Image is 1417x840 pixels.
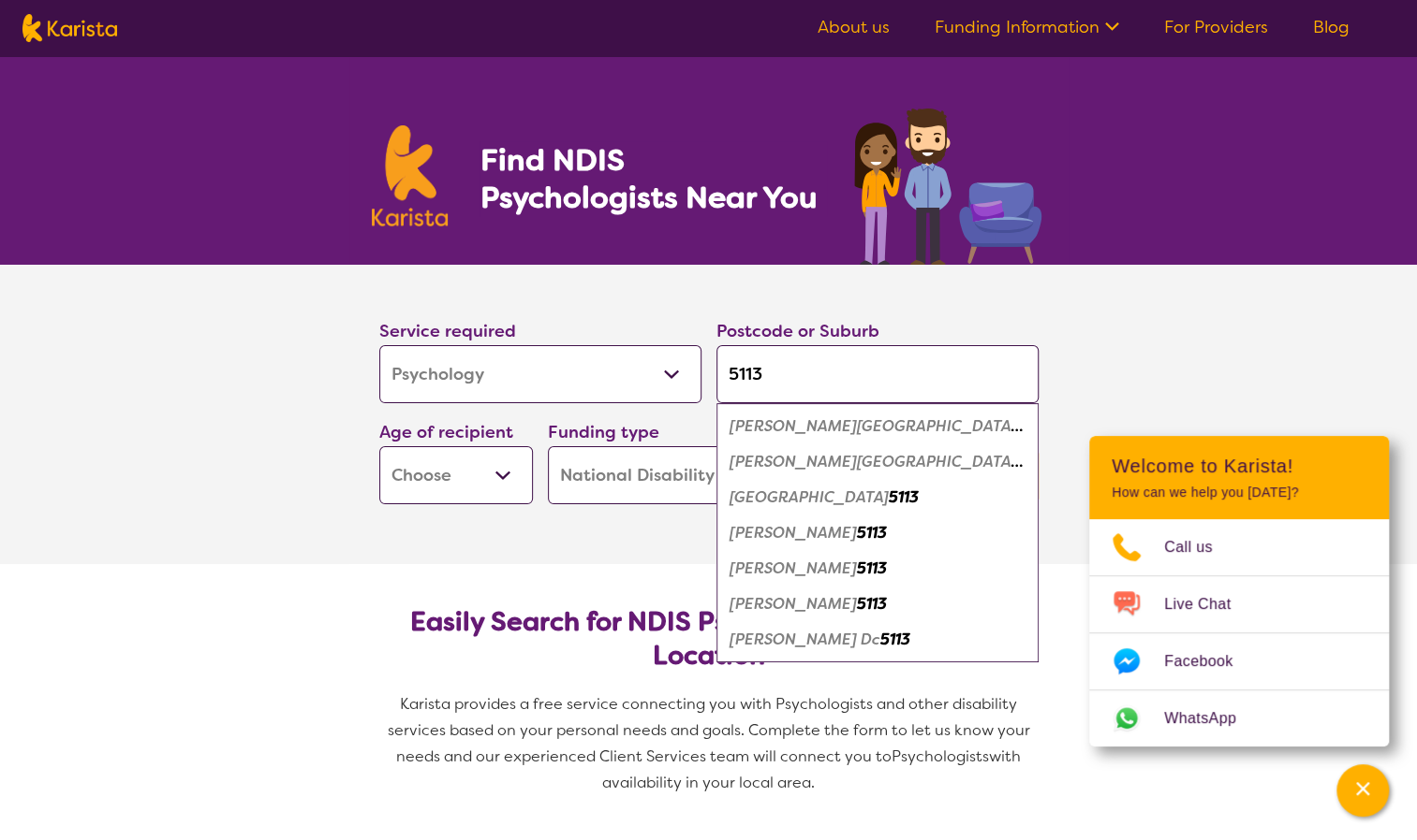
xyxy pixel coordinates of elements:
span: Call us [1164,533,1235,561]
img: Karista logo [372,125,449,226]
em: [PERSON_NAME] Dc [730,630,880,649]
em: [PERSON_NAME] [730,523,857,543]
div: Elizabeth Park 5113 [726,587,1029,622]
a: Funding Information [935,16,1119,38]
span: WhatsApp [1164,704,1259,732]
div: Channel Menu [1089,436,1389,746]
em: [PERSON_NAME] [730,558,857,578]
a: Web link opens in a new tab. [1089,690,1389,746]
label: Age of recipient [379,421,513,443]
span: Facebook [1164,647,1255,675]
em: 5113 [857,523,887,543]
em: 5113 [880,630,910,649]
em: [PERSON_NAME][GEOGRAPHIC_DATA] [730,416,1023,436]
img: psychology [848,101,1046,265]
div: Elizabeth North 5113 [726,551,1029,587]
img: Karista logo [22,14,117,42]
em: 5113 [889,487,919,507]
div: Elizabeth Downs 5113 [726,515,1029,551]
ul: Choose channel [1089,519,1389,746]
em: [GEOGRAPHIC_DATA] [730,487,889,507]
h1: Find NDIS Psychologists Near You [480,141,826,216]
em: 5113 [857,558,887,578]
div: Edinburgh North 5113 [726,480,1029,515]
em: [PERSON_NAME] [730,594,857,614]
h2: Welcome to Karista! [1112,455,1366,477]
label: Service required [379,320,516,342]
div: Elizabeth West Dc 5113 [726,622,1029,658]
label: Funding type [548,421,659,443]
span: Karista provides a free service connecting you with Psychologists and other disability services b... [388,694,1034,766]
button: Channel Menu [1336,764,1389,817]
input: Type [716,345,1039,403]
label: Postcode or Suburb [716,320,879,342]
h2: Easily Search for NDIS Psychologists by Need & Location [394,605,1024,673]
em: 5113 [857,594,887,614]
p: How can we help you [DATE]? [1112,485,1366,500]
span: Psychologists [892,746,989,766]
span: Live Chat [1164,590,1253,618]
div: Davoren Park 5113 [726,409,1029,444]
a: Blog [1313,16,1350,38]
a: About us [818,16,890,38]
div: Davoren Park South 5113 [726,444,1029,480]
a: For Providers [1164,16,1268,38]
em: [PERSON_NAME][GEOGRAPHIC_DATA] [730,452,1023,471]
